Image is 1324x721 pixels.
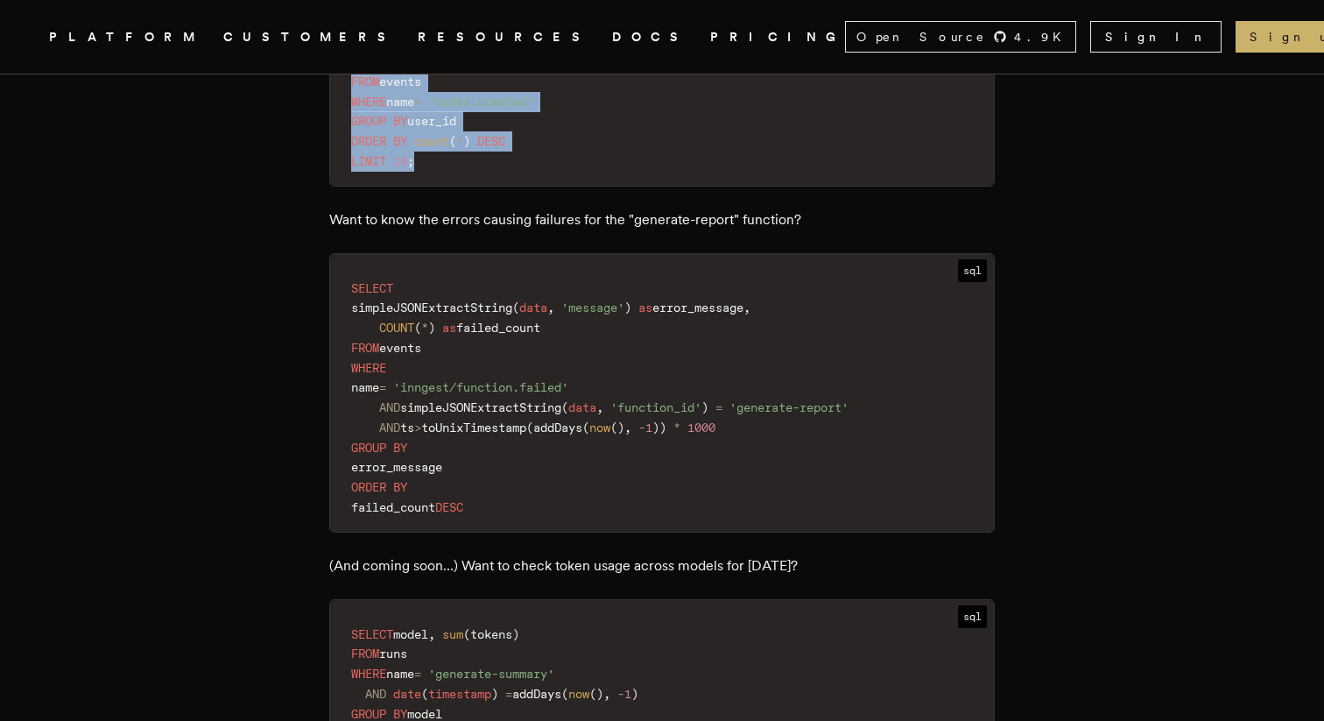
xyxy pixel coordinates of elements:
[379,321,414,335] span: COUNT
[379,74,421,88] span: events
[631,687,638,701] span: )
[624,421,631,435] span: ,
[442,321,456,335] span: as
[379,400,400,414] span: AND
[519,300,547,315] span: data
[533,421,582,435] span: addDays
[512,300,519,315] span: (
[645,421,652,435] span: 1
[701,400,708,414] span: )
[407,707,442,721] span: model
[561,300,624,315] span: 'message'
[1014,28,1072,46] span: 4.9 K
[435,500,463,514] span: DESC
[687,421,715,435] span: 1000
[351,441,386,455] span: GROUP
[624,300,631,315] span: )
[624,687,631,701] span: 1
[638,421,645,435] span: -
[379,421,400,435] span: AND
[393,480,407,494] span: BY
[710,26,845,48] a: PRICING
[351,74,379,88] span: FROM
[386,95,414,109] span: name
[617,687,624,701] span: -
[414,95,421,109] span: =
[351,114,386,128] span: GROUP
[610,400,701,414] span: 'function_id'
[414,134,449,148] span: count
[715,400,722,414] span: =
[568,687,589,701] span: now
[1090,21,1222,53] a: Sign In
[386,667,414,681] span: name
[351,500,435,514] span: failed_count
[393,114,407,128] span: BY
[393,707,407,721] span: BY
[351,281,393,295] span: SELECT
[456,321,540,335] span: failed_count
[428,687,491,701] span: timestamp
[393,154,407,168] span: 10
[568,400,596,414] span: data
[512,687,561,701] span: addDays
[596,400,603,414] span: ,
[393,134,407,148] span: BY
[428,667,554,681] span: 'generate-summary'
[351,95,386,109] span: WHERE
[505,687,512,701] span: =
[351,341,379,355] span: FROM
[652,421,659,435] span: )
[223,26,397,48] a: CUSTOMERS
[351,480,386,494] span: ORDER
[329,554,995,578] p: (And coming soon…) Want to check token usage across models for [DATE]?
[418,26,591,48] button: RESOURCES
[365,687,386,701] span: AND
[617,421,624,435] span: )
[351,647,379,661] span: FROM
[612,26,689,48] a: DOCS
[589,421,610,435] span: now
[393,627,428,641] span: model
[400,421,414,435] span: ts
[407,114,456,128] span: user_id
[449,134,456,148] span: (
[351,380,379,394] span: name
[470,627,512,641] span: tokens
[351,707,386,721] span: GROUP
[428,627,435,641] span: ,
[414,421,421,435] span: >
[512,627,519,641] span: )
[414,321,421,335] span: (
[393,687,421,701] span: date
[351,627,393,641] span: SELECT
[428,321,435,335] span: )
[49,26,202,48] button: PLATFORM
[463,134,470,148] span: )
[379,341,421,355] span: events
[400,400,561,414] span: simpleJSONExtractString
[351,134,386,148] span: ORDER
[582,421,589,435] span: (
[638,300,652,315] span: as
[547,300,554,315] span: ,
[652,300,743,315] span: error_message
[596,687,603,701] span: )
[561,400,568,414] span: (
[421,687,428,701] span: (
[414,667,421,681] span: =
[379,380,386,394] span: =
[463,627,470,641] span: (
[743,300,750,315] span: ,
[407,154,414,168] span: ;
[428,95,533,109] span: 'order.created'
[393,441,407,455] span: BY
[351,361,386,375] span: WHERE
[477,134,505,148] span: DESC
[379,647,407,661] span: runs
[329,208,995,232] p: Want to know the errors causing failures for the "generate-report" function?
[351,154,386,168] span: LIMIT
[351,300,512,315] span: simpleJSONExtractString
[856,28,986,46] span: Open Source
[958,605,987,628] span: sql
